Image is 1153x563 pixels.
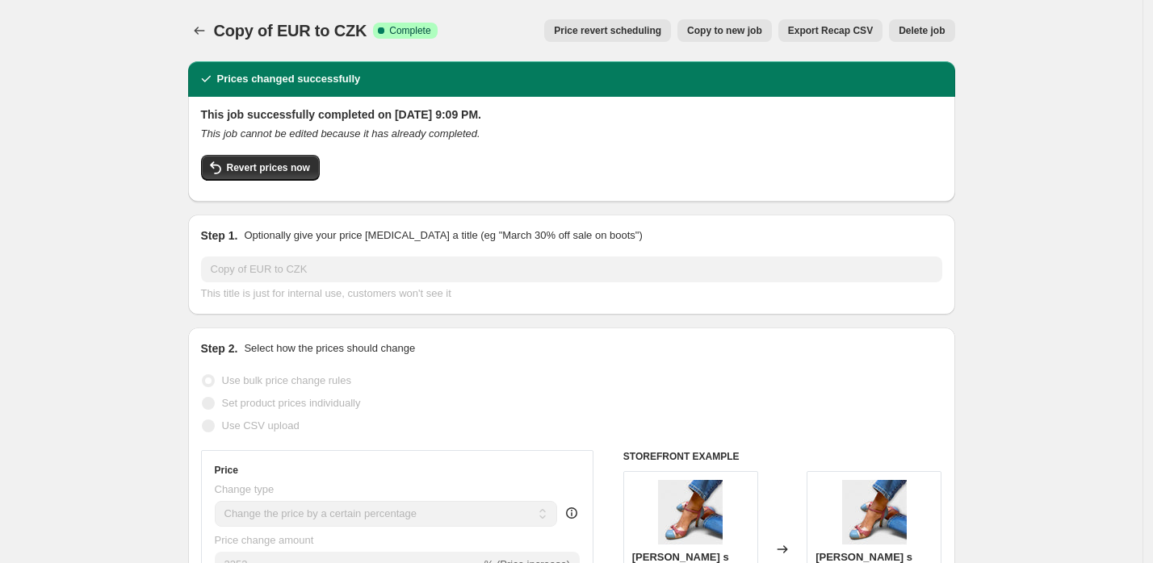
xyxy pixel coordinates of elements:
[222,397,361,409] span: Set product prices individually
[201,106,942,123] h2: This job successfully completed on [DATE] 9:09 PM.
[244,227,642,244] p: Optionally give your price [MEDICAL_DATA] a title (eg "March 30% off sale on boots")
[889,19,954,42] button: Delete job
[842,480,907,544] img: download_eea94c92-c098-497c-a777-108fd71c8418_800x800-Photoroom_80x.jpg
[658,480,723,544] img: download_eea94c92-c098-497c-a777-108fd71c8418_800x800-Photoroom_80x.jpg
[215,464,238,477] h3: Price
[201,340,238,357] h2: Step 2.
[201,227,238,244] h2: Step 1.
[201,155,320,181] button: Revert prices now
[899,24,945,37] span: Delete job
[244,340,415,357] p: Select how the prices should change
[227,161,310,174] span: Revert prices now
[201,287,451,299] span: This title is just for internal use, customers won't see it
[389,24,430,37] span: Complete
[677,19,772,42] button: Copy to new job
[201,256,942,282] input: 30% off holiday sale
[215,483,275,495] span: Change type
[188,19,211,42] button: Price change jobs
[623,450,942,463] h6: STOREFRONT EXAMPLE
[778,19,883,42] button: Export Recap CSV
[222,374,351,386] span: Use bulk price change rules
[564,505,580,521] div: help
[554,24,661,37] span: Price revert scheduling
[544,19,671,42] button: Price revert scheduling
[788,24,873,37] span: Export Recap CSV
[687,24,762,37] span: Copy to new job
[214,22,367,40] span: Copy of EUR to CZK
[217,71,361,87] h2: Prices changed successfully
[222,419,300,432] span: Use CSV upload
[215,534,314,546] span: Price change amount
[201,127,480,140] i: This job cannot be edited because it has already completed.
